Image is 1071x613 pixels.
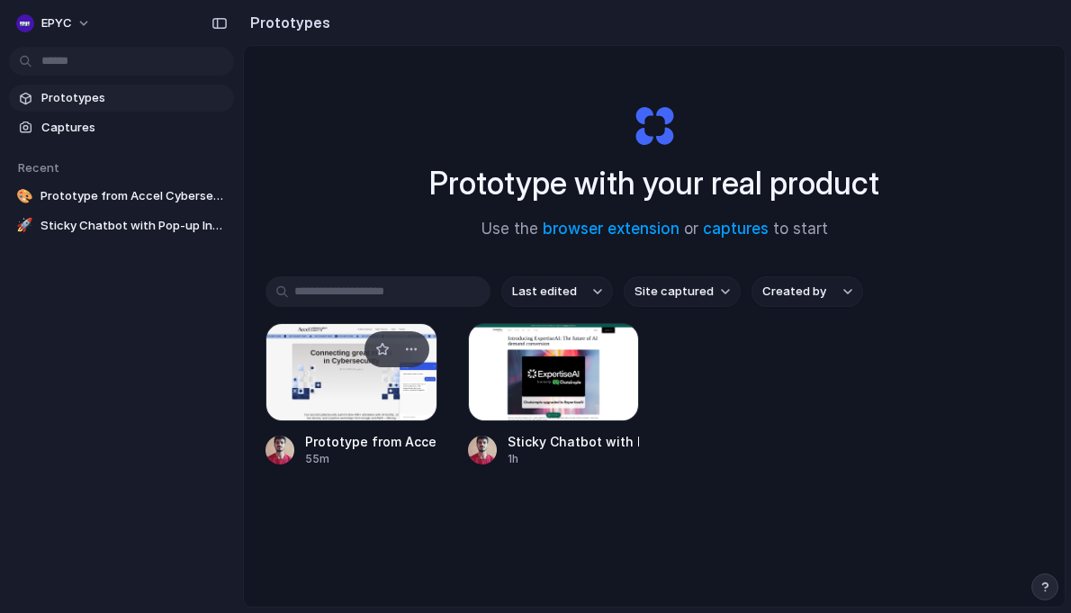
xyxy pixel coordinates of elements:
div: 55m [305,451,437,467]
a: 🚀Sticky Chatbot with Pop-up Interaction [9,212,234,239]
div: 🎨 [16,187,33,205]
button: Last edited [501,276,613,307]
span: Prototype from Accel Cybersecurity Summit 2025 - On-Demand Sessions [40,187,227,205]
span: Site captured [634,283,714,301]
a: browser extension [543,220,679,238]
span: Use the or to start [481,218,828,241]
a: Sticky Chatbot with Pop-up InteractionSticky Chatbot with Pop-up Interaction1h [468,323,640,467]
span: Recent [18,160,59,175]
span: Last edited [512,283,577,301]
a: 🎨Prototype from Accel Cybersecurity Summit 2025 - On-Demand Sessions [9,183,234,210]
h2: Prototypes [243,12,330,33]
a: Prototype from Accel Cybersecurity Summit 2025 - On-Demand SessionsPrototype from Accel Cybersecu... [265,323,437,467]
button: EPYC [9,9,100,38]
span: Prototypes [41,89,227,107]
div: Prototype from Accel Cybersecurity Summit 2025 - On-Demand Sessions [305,432,437,451]
div: 🚀 [16,217,33,235]
a: Captures [9,114,234,141]
div: Sticky Chatbot with Pop-up Interaction [508,432,640,451]
div: 1h [508,451,640,467]
span: Sticky Chatbot with Pop-up Interaction [40,217,227,235]
button: Site captured [624,276,741,307]
span: Captures [41,119,227,137]
span: Created by [762,283,826,301]
span: EPYC [41,14,72,32]
a: Prototypes [9,85,234,112]
a: captures [703,220,769,238]
h1: Prototype with your real product [429,159,879,207]
button: Created by [751,276,863,307]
